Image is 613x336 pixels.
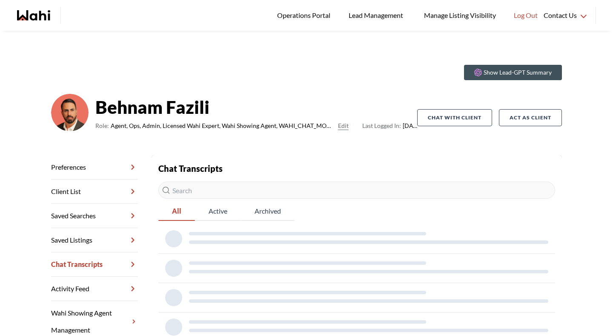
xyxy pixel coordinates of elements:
[51,252,138,277] a: Chat Transcripts
[362,122,401,129] span: Last Logged In:
[417,109,492,126] button: Chat with client
[499,109,562,126] button: Act as Client
[349,10,406,21] span: Lead Management
[514,10,538,21] span: Log Out
[158,182,555,199] input: Search
[158,202,195,221] button: All
[95,121,109,131] span: Role:
[421,10,498,21] span: Manage Listing Visibility
[241,202,295,221] button: Archived
[17,10,50,20] a: Wahi homepage
[338,121,349,131] button: Edit
[158,202,195,220] span: All
[51,155,138,180] a: Preferences
[51,204,138,228] a: Saved Searches
[362,121,417,131] span: [DATE]
[51,94,89,131] img: cf9ae410c976398e.png
[111,121,335,131] span: Agent, Ops, Admin, Licensed Wahi Expert, Wahi Showing Agent, WAHI_CHAT_MODERATOR
[195,202,241,221] button: Active
[195,202,241,220] span: Active
[51,228,138,252] a: Saved Listings
[484,68,552,77] p: Show Lead-GPT Summary
[277,10,333,21] span: Operations Portal
[158,163,223,174] strong: Chat Transcripts
[464,65,562,80] button: Show Lead-GPT Summary
[95,94,417,120] strong: Behnam Fazili
[51,277,138,301] a: Activity Feed
[241,202,295,220] span: Archived
[51,180,138,204] a: Client List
